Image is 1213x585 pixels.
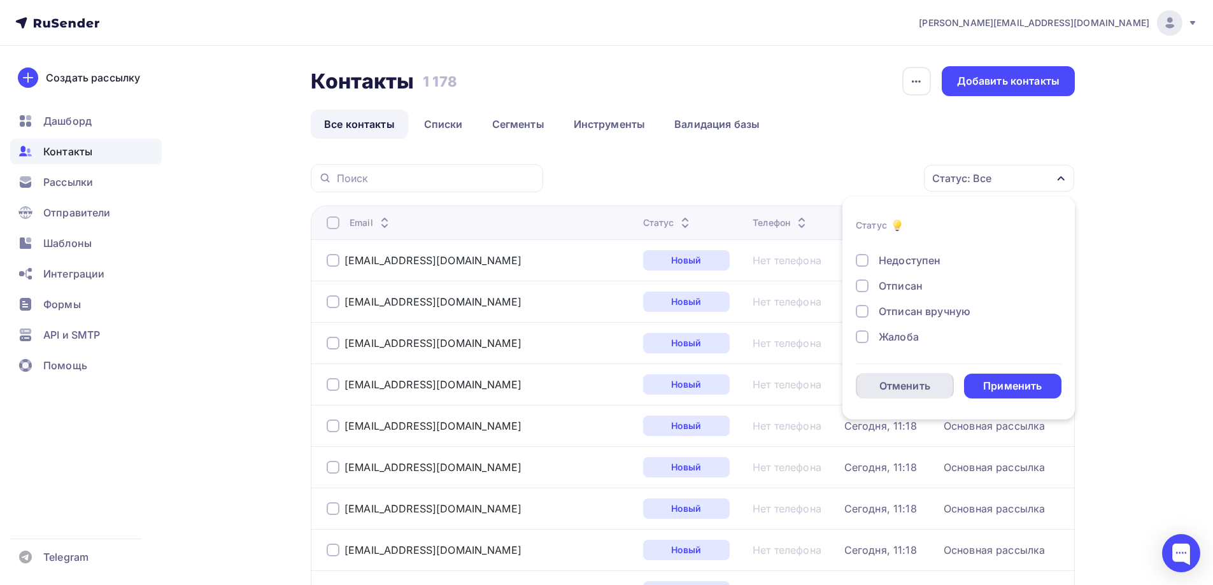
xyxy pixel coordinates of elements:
a: Новый [643,333,730,353]
div: Статус: Все [932,171,991,186]
a: Основная рассылка [944,544,1045,556]
a: Сегодня, 11:18 [844,544,917,556]
div: Отменить [879,378,930,393]
h2: Контакты [311,69,414,94]
a: [EMAIL_ADDRESS][DOMAIN_NAME] [344,461,521,474]
span: API и SMTP [43,327,100,342]
a: Дашборд [10,108,162,134]
span: Telegram [43,549,89,565]
a: Валидация базы [661,109,773,139]
span: Отправители [43,205,111,220]
a: Сегменты [479,109,558,139]
a: Новый [643,374,730,395]
a: Нет телефона [753,419,821,432]
a: Инструменты [560,109,659,139]
a: Новый [643,292,730,312]
span: Формы [43,297,81,312]
a: Отправители [10,200,162,225]
h3: 1 178 [423,73,457,90]
a: Основная рассылка [944,502,1045,515]
a: Новый [643,540,730,560]
div: Применить [983,379,1042,393]
div: Телефон [753,216,809,229]
a: Списки [411,109,476,139]
a: Контакты [10,139,162,164]
div: Статус [643,216,693,229]
div: Недоступен [879,253,940,268]
a: Рассылки [10,169,162,195]
div: Отписан [879,278,923,293]
div: Создать рассылку [46,70,140,85]
a: Сегодня, 11:18 [844,461,917,474]
span: Помощь [43,358,87,373]
a: Нет телефона [753,378,821,391]
a: Сегодня, 11:18 [844,502,917,515]
a: [PERSON_NAME][EMAIL_ADDRESS][DOMAIN_NAME] [919,10,1198,36]
a: [EMAIL_ADDRESS][DOMAIN_NAME] [344,544,521,556]
a: [EMAIL_ADDRESS][DOMAIN_NAME] [344,378,521,391]
a: Все контакты [311,109,408,139]
a: Шаблоны [10,230,162,256]
a: Основная рассылка [944,419,1045,432]
a: [EMAIL_ADDRESS][DOMAIN_NAME] [344,295,521,308]
ul: Статус: Все [842,197,1075,419]
span: [PERSON_NAME][EMAIL_ADDRESS][DOMAIN_NAME] [919,17,1149,29]
a: Основная рассылка [944,461,1045,474]
a: Формы [10,292,162,317]
span: Интеграции [43,266,104,281]
span: Дашборд [43,113,92,129]
a: Новый [643,416,730,436]
a: Новый [643,250,730,271]
button: Статус: Все [923,164,1075,192]
div: Статус [856,219,887,232]
a: Нет телефона [753,337,821,349]
div: Email [350,216,392,229]
a: [EMAIL_ADDRESS][DOMAIN_NAME] [344,337,521,349]
span: Рассылки [43,174,93,190]
a: Нет телефона [753,544,821,556]
input: Поиск [337,171,536,185]
a: Нет телефона [753,295,821,308]
a: Сегодня, 11:18 [844,419,917,432]
a: [EMAIL_ADDRESS][DOMAIN_NAME] [344,419,521,432]
span: Шаблоны [43,236,92,251]
a: Новый [643,498,730,519]
span: Контакты [43,144,92,159]
a: Нет телефона [753,254,821,267]
a: Новый [643,457,730,477]
div: Отписан вручную [879,304,970,319]
a: [EMAIL_ADDRESS][DOMAIN_NAME] [344,502,521,515]
a: Нет телефона [753,502,821,515]
a: [EMAIL_ADDRESS][DOMAIN_NAME] [344,254,521,267]
div: Добавить контакты [957,74,1060,88]
div: Жалоба [879,329,919,344]
a: Нет телефона [753,461,821,474]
